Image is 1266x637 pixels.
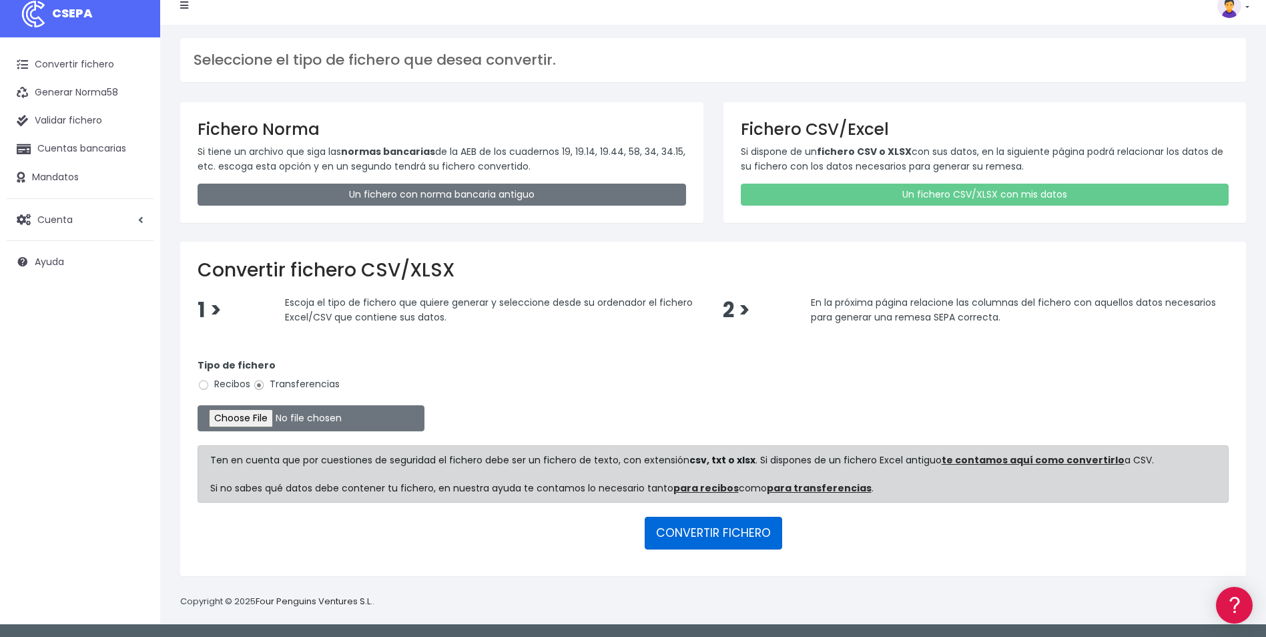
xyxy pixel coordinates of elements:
a: General [13,286,254,307]
button: Contáctanos [13,357,254,381]
strong: csv, txt o xlsx [689,453,755,467]
div: Convertir ficheros [13,148,254,160]
a: Four Penguins Ventures S.L. [256,595,372,608]
a: Convertir fichero [7,51,153,79]
strong: fichero CSV o XLSX [817,145,912,158]
span: Escoja el tipo de fichero que quiere generar y seleccione desde su ordenador el fichero Excel/CSV... [285,296,693,324]
div: Información general [13,93,254,105]
a: Cuenta [7,206,153,234]
label: Recibos [198,377,250,391]
p: Si dispone de un con sus datos, en la siguiente página podrá relacionar los datos de su fichero c... [741,144,1229,174]
a: Problemas habituales [13,190,254,210]
span: 2 > [723,296,750,325]
a: Videotutoriales [13,210,254,231]
a: Mandatos [7,164,153,192]
button: CONVERTIR FICHERO [645,517,782,549]
a: Validar fichero [7,107,153,135]
a: Formatos [13,169,254,190]
span: 1 > [198,296,222,325]
a: Generar Norma58 [7,79,153,107]
h3: Fichero Norma [198,120,686,139]
span: En la próxima página relacione las columnas del fichero con aquellos datos necesarios para genera... [811,296,1216,324]
strong: Tipo de fichero [198,359,276,372]
a: Información general [13,114,254,134]
h2: Convertir fichero CSV/XLSX [198,259,1229,282]
strong: normas bancarias [341,145,435,158]
a: Perfiles de empresas [13,231,254,252]
a: para recibos [673,481,739,495]
p: Copyright © 2025 . [180,595,374,609]
a: Un fichero con norma bancaria antiguo [198,184,686,206]
a: para transferencias [767,481,872,495]
a: Cuentas bancarias [7,135,153,163]
span: Ayuda [35,255,64,268]
a: API [13,341,254,362]
a: Un fichero CSV/XLSX con mis datos [741,184,1229,206]
label: Transferencias [253,377,340,391]
a: te contamos aquí como convertirlo [942,453,1125,467]
div: Facturación [13,265,254,278]
h3: Seleccione el tipo de fichero que desea convertir. [194,51,1233,69]
span: CSEPA [52,5,93,21]
div: Programadores [13,321,254,333]
p: Si tiene un archivo que siga las de la AEB de los cuadernos 19, 19.14, 19.44, 58, 34, 34.15, etc.... [198,144,686,174]
h3: Fichero CSV/Excel [741,120,1229,139]
a: Ayuda [7,248,153,276]
a: POWERED BY ENCHANT [184,385,257,397]
div: Ten en cuenta que por cuestiones de seguridad el fichero debe ser un fichero de texto, con extens... [198,445,1229,503]
span: Cuenta [37,212,73,226]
